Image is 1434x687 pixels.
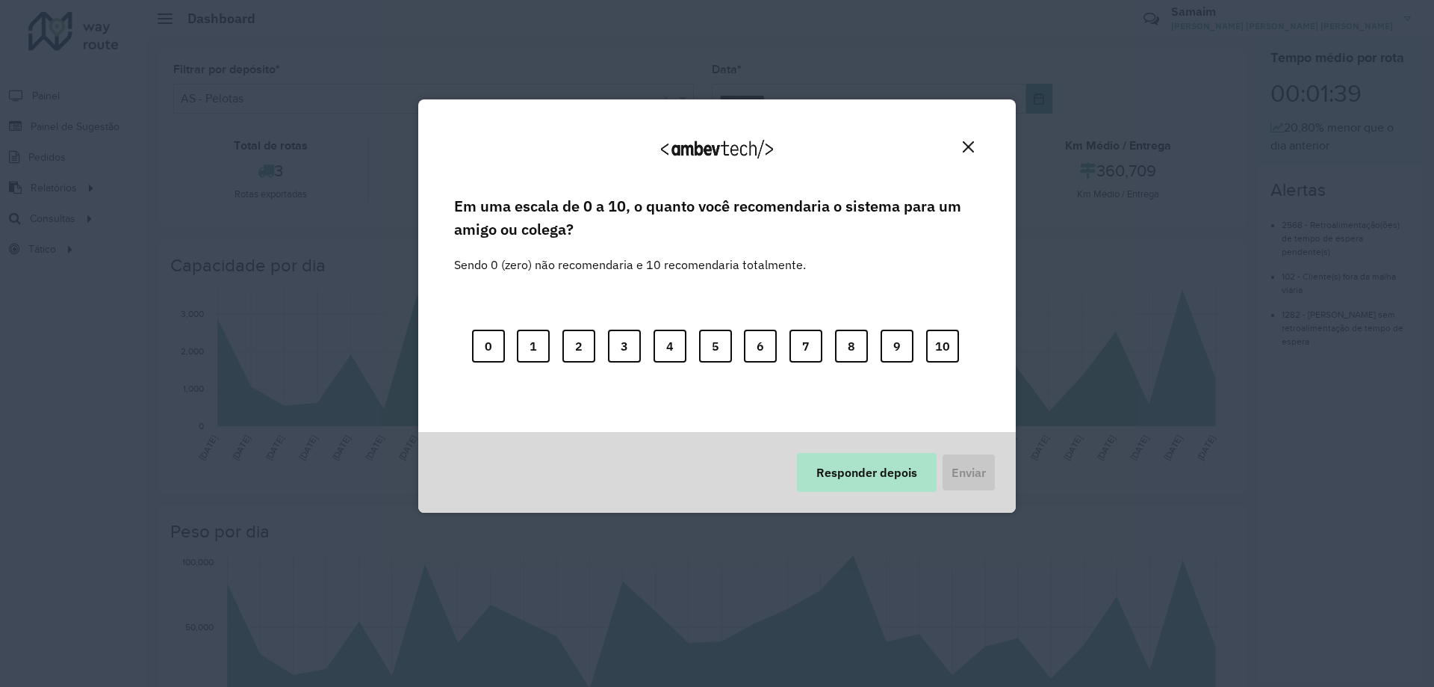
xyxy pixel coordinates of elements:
img: Logo Ambevtech [661,140,773,158]
button: Close [957,135,980,158]
button: Responder depois [797,453,937,492]
button: 2 [562,330,595,363]
button: 0 [472,330,505,363]
button: 5 [699,330,732,363]
button: 9 [881,330,913,363]
img: Close [963,141,974,153]
label: Sendo 0 (zero) não recomendaria e 10 recomendaria totalmente. [454,238,806,274]
button: 4 [654,330,686,363]
button: 6 [744,330,777,363]
button: 8 [835,330,868,363]
button: 10 [926,330,959,363]
button: 1 [517,330,550,363]
label: Em uma escala de 0 a 10, o quanto você recomendaria o sistema para um amigo ou colega? [454,195,980,241]
button: 3 [608,330,641,363]
button: 7 [789,330,822,363]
